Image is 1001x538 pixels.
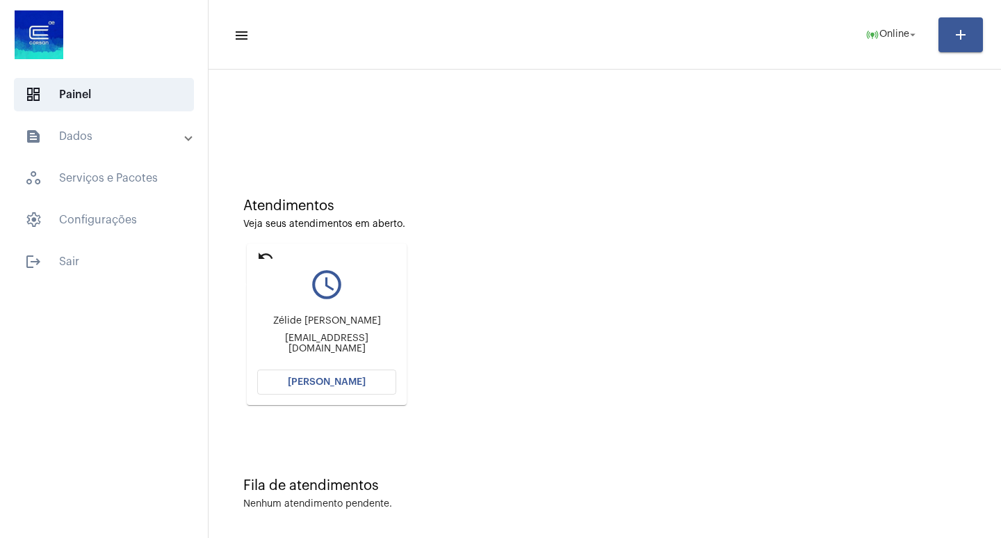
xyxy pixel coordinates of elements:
div: Nenhum atendimento pendente. [243,499,392,509]
mat-icon: arrow_drop_down [906,29,919,41]
button: [PERSON_NAME] [257,370,396,395]
div: Veja seus atendimentos em aberto. [243,219,966,230]
mat-icon: online_prediction [865,28,879,42]
mat-expansion-panel-header: sidenav iconDados [8,120,208,153]
span: sidenav icon [25,86,42,103]
mat-panel-title: Dados [25,128,186,145]
span: Serviços e Pacotes [14,161,194,195]
span: [PERSON_NAME] [288,377,366,387]
mat-icon: sidenav icon [234,27,247,44]
span: Online [879,30,909,40]
div: Devolver para fila [232,277,300,293]
div: Zélide [PERSON_NAME] [257,316,396,326]
span: sidenav icon [25,170,42,187]
mat-icon: undo [257,248,274,264]
mat-icon: query_builder [257,267,396,302]
mat-icon: sidenav icon [25,128,42,145]
span: Configurações [14,203,194,237]
button: Online [857,21,927,49]
span: Painel [14,78,194,111]
mat-icon: sidenav icon [25,253,42,270]
span: Sair [14,245,194,278]
img: d4669ae0-8c07-2337-4f67-34b0df7f5ae4.jpeg [11,7,67,63]
div: [EMAIL_ADDRESS][DOMAIN_NAME] [257,333,396,354]
div: Fila de atendimentos [243,478,966,493]
span: sidenav icon [25,212,42,228]
mat-icon: add [952,26,969,43]
div: Atendimentos [243,198,966,214]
